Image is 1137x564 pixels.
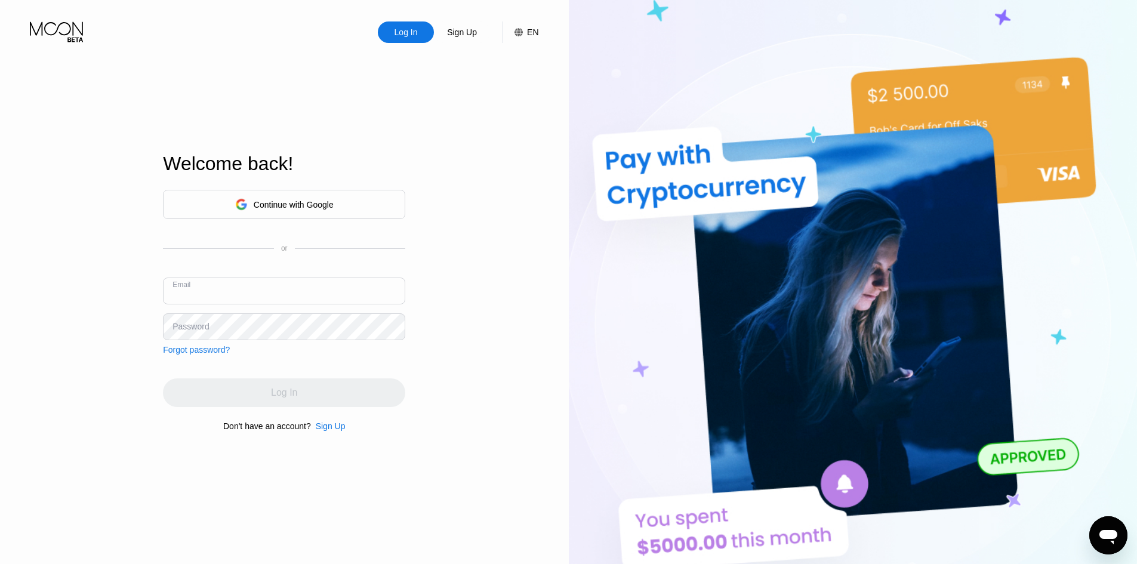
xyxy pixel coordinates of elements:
div: EN [527,27,538,37]
div: Don't have an account? [223,421,311,431]
div: Password [172,322,209,331]
div: Forgot password? [163,345,230,355]
div: EN [502,21,538,43]
iframe: Button to launch messaging window [1089,516,1127,554]
div: Welcome back! [163,153,405,175]
div: Email [172,281,190,289]
div: Continue with Google [254,200,334,209]
div: Continue with Google [163,190,405,219]
div: Sign Up [311,421,346,431]
div: Sign Up [434,21,490,43]
div: Sign Up [446,26,478,38]
div: Sign Up [316,421,346,431]
div: Log In [393,26,419,38]
div: Log In [378,21,434,43]
div: or [281,244,288,252]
